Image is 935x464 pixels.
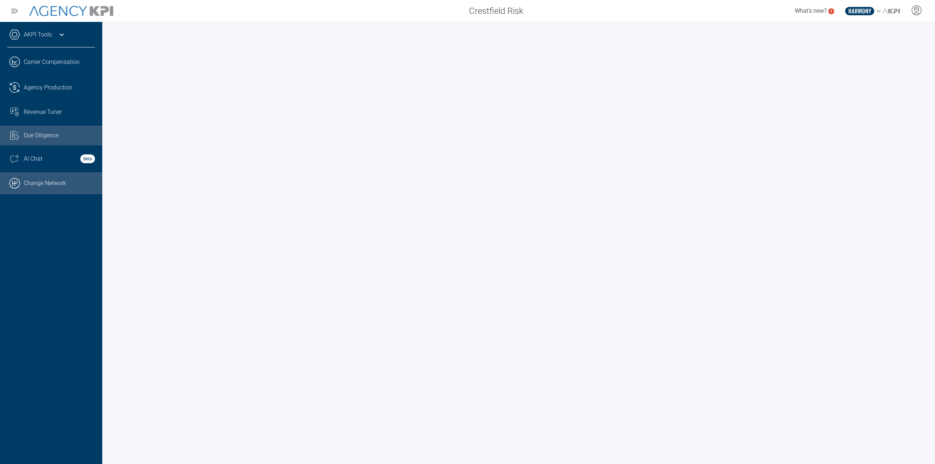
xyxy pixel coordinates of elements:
[24,30,52,39] a: AKPI Tools
[24,108,62,116] span: Revenue Tuner
[795,7,827,14] span: What's new?
[24,83,72,92] span: Agency Production
[29,6,113,16] img: AgencyKPI
[828,8,834,14] a: 5
[830,9,832,13] text: 5
[469,4,523,18] span: Crestfield Risk
[24,154,42,163] span: AI Chat
[24,131,58,140] span: Due Diligence
[80,154,95,163] strong: Beta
